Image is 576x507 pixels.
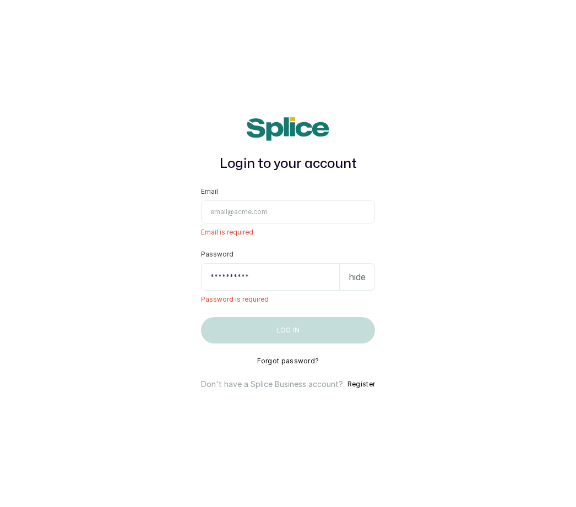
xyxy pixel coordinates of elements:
[347,379,375,390] button: Register
[201,154,375,174] h1: Login to your account
[201,200,375,223] input: email@acme.com
[201,317,375,344] button: Log in
[201,250,233,259] label: Password
[201,295,375,304] span: Password is required
[349,270,366,284] p: hide
[201,379,343,390] p: Don't have a Splice Business account?
[201,187,218,196] label: Email
[201,228,375,237] span: Email is required
[257,357,319,366] button: Forgot password?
